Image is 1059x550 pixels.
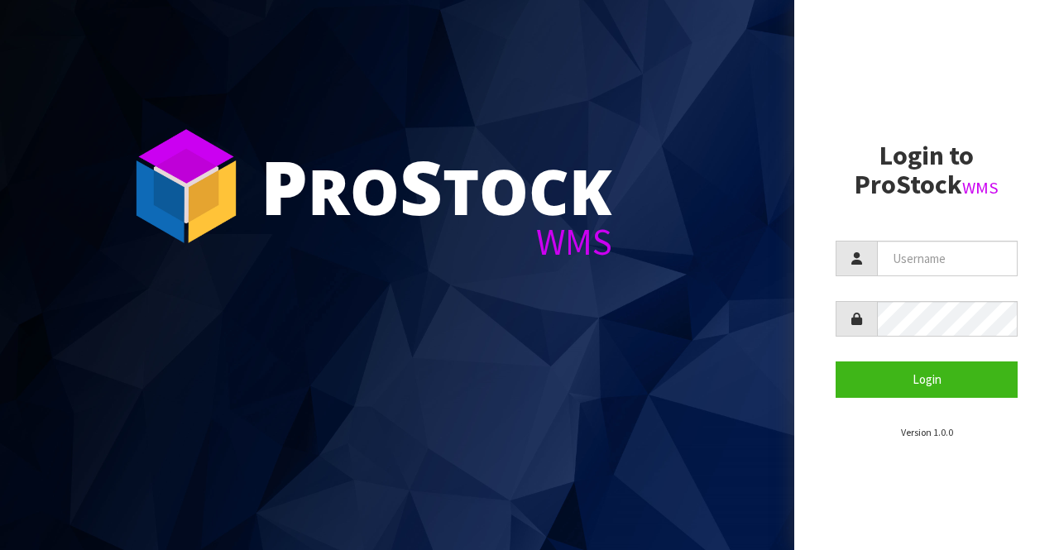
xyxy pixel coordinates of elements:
span: S [400,136,443,237]
div: ro tock [261,149,612,223]
span: P [261,136,308,237]
small: WMS [962,177,999,198]
div: WMS [261,223,612,261]
button: Login [836,361,1018,397]
small: Version 1.0.0 [901,426,953,438]
img: ProStock Cube [124,124,248,248]
h2: Login to ProStock [836,141,1018,199]
input: Username [877,241,1018,276]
